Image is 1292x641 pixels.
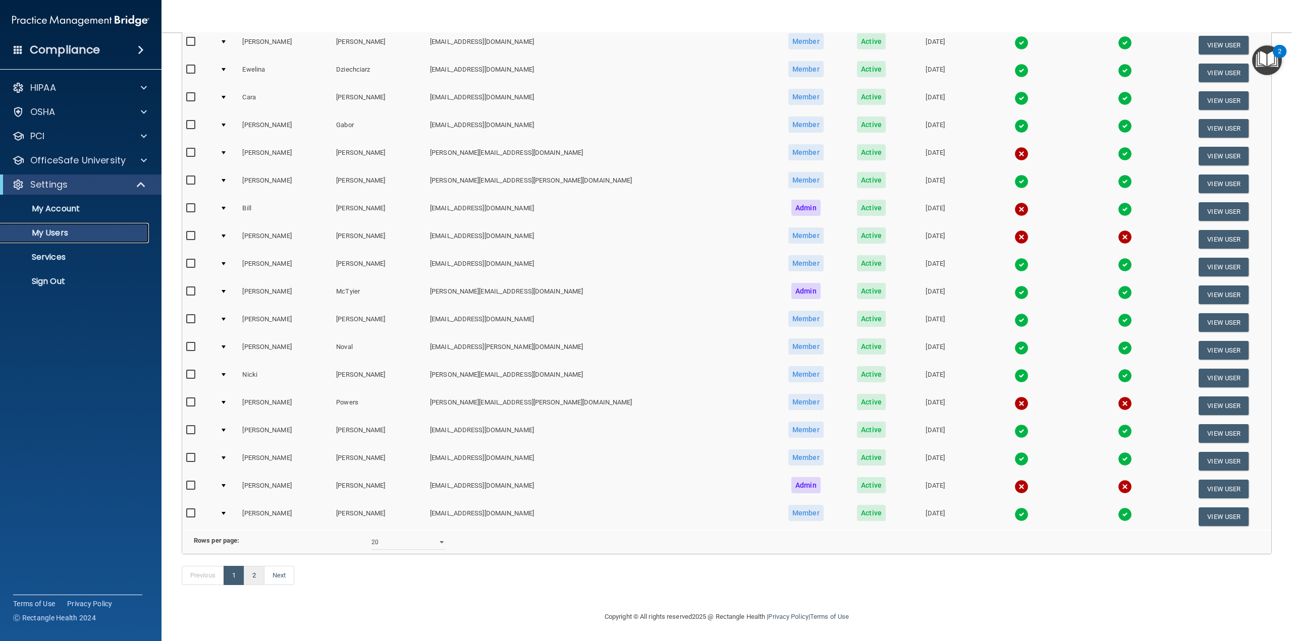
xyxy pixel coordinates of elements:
[901,475,969,503] td: [DATE]
[1199,64,1249,82] button: View User
[426,281,771,309] td: [PERSON_NAME][EMAIL_ADDRESS][DOMAIN_NAME]
[901,336,969,364] td: [DATE]
[1118,174,1132,189] img: tick.e7d51cea.svg
[238,364,332,392] td: Nicki
[12,130,147,142] a: PCI
[30,130,44,142] p: PCI
[1199,424,1249,443] button: View User
[1014,424,1029,438] img: tick.e7d51cea.svg
[332,225,426,253] td: [PERSON_NAME]
[901,87,969,114] td: [DATE]
[1014,174,1029,189] img: tick.e7d51cea.svg
[1278,51,1281,65] div: 2
[426,336,771,364] td: [EMAIL_ADDRESS][PERSON_NAME][DOMAIN_NAME]
[1199,230,1249,249] button: View User
[238,114,332,142] td: [PERSON_NAME]
[426,309,771,336] td: [EMAIL_ADDRESS][DOMAIN_NAME]
[857,505,886,521] span: Active
[857,227,886,244] span: Active
[238,31,332,59] td: [PERSON_NAME]
[901,198,969,225] td: [DATE]
[244,566,264,585] a: 2
[332,253,426,281] td: [PERSON_NAME]
[857,311,886,327] span: Active
[901,503,969,530] td: [DATE]
[788,255,824,271] span: Member
[857,33,886,49] span: Active
[1199,91,1249,110] button: View User
[13,599,55,609] a: Terms of Use
[1199,285,1249,304] button: View User
[1118,230,1132,244] img: cross.ca9f0e7f.svg
[1118,507,1132,521] img: tick.e7d51cea.svg
[791,200,821,216] span: Admin
[901,59,969,87] td: [DATE]
[857,61,886,77] span: Active
[901,170,969,198] td: [DATE]
[332,142,426,170] td: [PERSON_NAME]
[426,142,771,170] td: [PERSON_NAME][EMAIL_ADDRESS][DOMAIN_NAME]
[332,420,426,447] td: [PERSON_NAME]
[788,61,824,77] span: Member
[788,338,824,355] span: Member
[426,420,771,447] td: [EMAIL_ADDRESS][DOMAIN_NAME]
[238,503,332,530] td: [PERSON_NAME]
[12,179,146,191] a: Settings
[1014,480,1029,494] img: cross.ca9f0e7f.svg
[788,449,824,465] span: Member
[901,114,969,142] td: [DATE]
[224,566,244,585] a: 1
[901,420,969,447] td: [DATE]
[13,613,96,623] span: Ⓒ Rectangle Health 2024
[332,59,426,87] td: Dziechciarz
[857,283,886,299] span: Active
[857,172,886,188] span: Active
[1014,396,1029,411] img: cross.ca9f0e7f.svg
[1118,36,1132,50] img: tick.e7d51cea.svg
[7,252,144,262] p: Services
[7,228,144,238] p: My Users
[426,253,771,281] td: [EMAIL_ADDRESS][DOMAIN_NAME]
[857,366,886,382] span: Active
[1118,64,1132,78] img: tick.e7d51cea.svg
[1014,341,1029,355] img: tick.e7d51cea.svg
[901,281,969,309] td: [DATE]
[1118,452,1132,466] img: tick.e7d51cea.svg
[1118,202,1132,216] img: tick.e7d51cea.svg
[1014,369,1029,383] img: tick.e7d51cea.svg
[238,309,332,336] td: [PERSON_NAME]
[426,503,771,530] td: [EMAIL_ADDRESS][DOMAIN_NAME]
[1199,452,1249,471] button: View User
[810,613,849,620] a: Terms of Use
[426,364,771,392] td: [PERSON_NAME][EMAIL_ADDRESS][DOMAIN_NAME]
[788,227,824,244] span: Member
[1118,313,1132,327] img: tick.e7d51cea.svg
[1118,119,1132,133] img: tick.e7d51cea.svg
[238,225,332,253] td: [PERSON_NAME]
[1199,369,1249,387] button: View User
[1199,36,1249,54] button: View User
[332,336,426,364] td: Noval
[1118,341,1132,355] img: tick.e7d51cea.svg
[1118,369,1132,383] img: tick.e7d51cea.svg
[1199,313,1249,332] button: View User
[67,599,113,609] a: Privacy Policy
[12,106,147,118] a: OSHA
[238,392,332,420] td: [PERSON_NAME]
[426,198,771,225] td: [EMAIL_ADDRESS][DOMAIN_NAME]
[1014,119,1029,133] img: tick.e7d51cea.svg
[791,283,821,299] span: Admin
[264,566,294,585] a: Next
[1118,285,1132,300] img: tick.e7d51cea.svg
[1118,424,1132,438] img: tick.e7d51cea.svg
[1199,258,1249,276] button: View User
[788,116,824,133] span: Member
[12,82,147,94] a: HIPAA
[901,253,969,281] td: [DATE]
[332,364,426,392] td: [PERSON_NAME]
[12,11,149,31] img: PMB logo
[543,601,911,633] div: Copyright © All rights reserved 2025 @ Rectangle Health | |
[426,170,771,198] td: [PERSON_NAME][EMAIL_ADDRESS][PERSON_NAME][DOMAIN_NAME]
[426,392,771,420] td: [PERSON_NAME][EMAIL_ADDRESS][PERSON_NAME][DOMAIN_NAME]
[1014,452,1029,466] img: tick.e7d51cea.svg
